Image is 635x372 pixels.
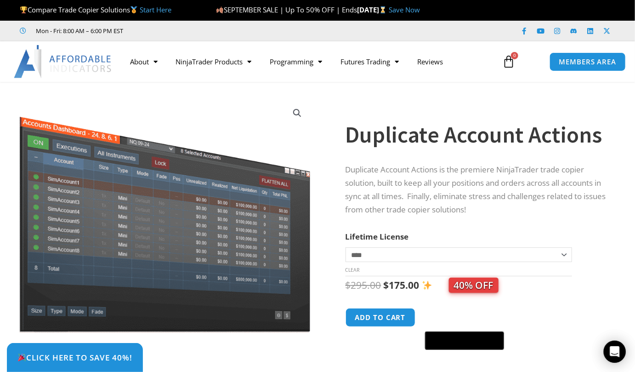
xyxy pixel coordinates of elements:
bdi: 175.00 [384,279,420,292]
a: About [121,51,167,72]
a: Save Now [389,5,420,14]
img: 🥇 [130,6,137,13]
span: $ [346,279,351,292]
img: ⌛ [380,6,386,13]
a: Start Here [140,5,171,14]
a: View full-screen image gallery [289,105,306,121]
div: Open Intercom Messenger [604,341,626,363]
a: Reviews [408,51,453,72]
img: 🏆 [20,6,27,13]
a: Futures Trading [332,51,408,72]
iframe: Secure express checkout frame [423,307,506,329]
h1: Duplicate Account Actions [346,119,612,151]
bdi: 295.00 [346,279,381,292]
span: Compare Trade Copier Solutions [20,5,171,14]
a: MEMBERS AREA [550,52,626,71]
button: Buy with GPay [425,332,504,350]
label: Lifetime License [346,231,409,242]
img: 🍂 [216,6,223,13]
span: 0 [511,52,518,59]
nav: Menu [121,51,496,72]
span: 40% OFF [449,278,499,293]
span: Mon - Fri: 8:00 AM – 6:00 PM EST [34,25,124,36]
img: 🎉 [18,354,26,361]
strong: [DATE] [357,5,389,14]
a: Programming [261,51,332,72]
a: NinjaTrader Products [167,51,261,72]
img: LogoAI | Affordable Indicators – NinjaTrader [14,45,113,78]
p: Duplicate Account Actions is the premiere NinjaTrader trade copier solution, built to keep all yo... [346,163,612,217]
img: ✨ [422,280,432,290]
span: SEPTEMBER SALE | Up To 50% OFF | Ends [216,5,357,14]
a: 0 [488,48,529,75]
span: $ [384,279,389,292]
iframe: Customer reviews powered by Trustpilot [136,26,274,35]
a: 🎉Click Here to save 40%! [7,343,143,372]
span: Click Here to save 40%! [17,354,132,361]
span: MEMBERS AREA [559,58,617,65]
a: Clear options [346,267,360,273]
button: Add to cart [346,308,415,327]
